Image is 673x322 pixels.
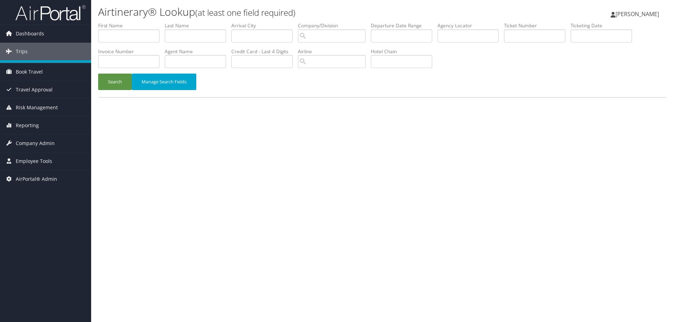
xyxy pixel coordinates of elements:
[16,25,44,42] span: Dashboards
[298,48,371,55] label: Airline
[231,48,298,55] label: Credit Card - Last 4 Digits
[371,48,437,55] label: Hotel Chain
[616,10,659,18] span: [PERSON_NAME]
[165,48,231,55] label: Agent Name
[16,43,28,60] span: Trips
[231,22,298,29] label: Arrival City
[98,48,165,55] label: Invoice Number
[571,22,637,29] label: Ticketing Date
[132,74,196,90] button: Manage Search Fields
[16,117,39,134] span: Reporting
[98,74,132,90] button: Search
[98,5,477,19] h1: Airtinerary® Lookup
[16,63,43,81] span: Book Travel
[611,4,666,25] a: [PERSON_NAME]
[504,22,571,29] label: Ticket Number
[98,22,165,29] label: First Name
[298,22,371,29] label: Company/Division
[16,81,53,98] span: Travel Approval
[371,22,437,29] label: Departure Date Range
[15,5,86,21] img: airportal-logo.png
[16,135,55,152] span: Company Admin
[16,99,58,116] span: Risk Management
[195,7,295,18] small: (at least one field required)
[437,22,504,29] label: Agency Locator
[16,152,52,170] span: Employee Tools
[165,22,231,29] label: Last Name
[16,170,57,188] span: AirPortal® Admin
